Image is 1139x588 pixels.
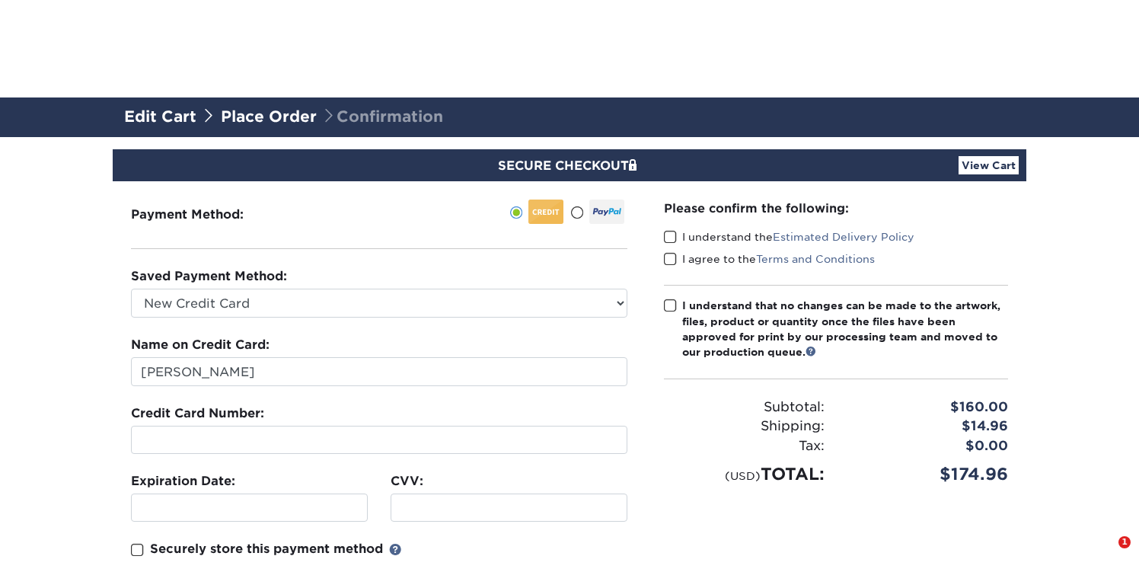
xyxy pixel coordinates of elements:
div: $0.00 [836,436,1019,456]
input: First & Last Name [131,357,627,386]
h3: Payment Method: [131,207,281,222]
p: Securely store this payment method [150,540,383,558]
a: Terms and Conditions [756,253,875,265]
label: Saved Payment Method: [131,267,287,286]
span: SECURE CHECKOUT [498,158,641,173]
small: (USD) [725,469,761,482]
span: 1 [1118,536,1131,548]
label: Credit Card Number: [131,404,264,423]
iframe: Secure CVC input frame [397,500,621,515]
div: Shipping: [652,417,836,436]
a: Edit Cart [124,107,196,126]
div: I understand that no changes can be made to the artwork, files, product or quantity once the file... [682,298,1008,360]
div: Subtotal: [652,398,836,417]
div: TOTAL: [652,462,836,487]
div: $174.96 [836,462,1019,487]
label: Expiration Date: [131,472,235,491]
label: Name on Credit Card: [131,336,270,354]
div: $160.00 [836,398,1019,417]
span: Confirmation [321,107,443,126]
iframe: Intercom live chat [1087,536,1124,573]
iframe: Secure card number input frame [138,433,621,447]
a: Estimated Delivery Policy [773,231,914,243]
a: View Cart [959,156,1019,174]
iframe: Secure expiration date input frame [138,500,361,515]
a: Place Order [221,107,317,126]
div: $14.96 [836,417,1019,436]
label: I understand the [664,229,914,244]
label: CVV: [391,472,423,491]
div: Tax: [652,436,836,456]
label: I agree to the [664,251,875,267]
div: Please confirm the following: [664,200,1008,217]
